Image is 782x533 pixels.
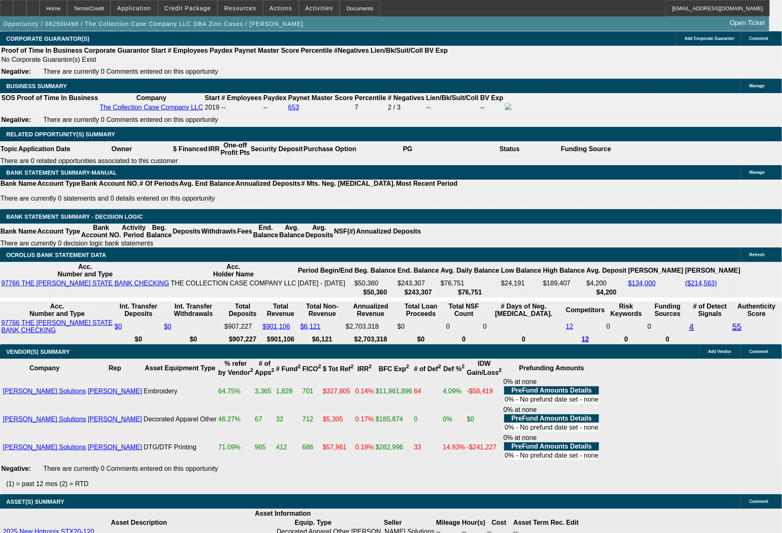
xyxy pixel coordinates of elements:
[501,279,542,288] td: $24,191
[254,406,275,433] td: 67
[727,16,768,30] a: Open Ticket
[18,141,70,157] th: Application Date
[303,365,322,372] b: FICO
[501,263,542,278] th: Low Balance
[732,302,781,318] th: Authenticity Score
[1,116,31,123] b: Negative:
[88,444,142,451] a: [PERSON_NAME]
[542,263,585,278] th: High Balance
[685,263,741,278] th: [PERSON_NAME]
[301,323,321,330] a: $6,121
[3,444,86,451] a: [PERSON_NAME] Solutions
[303,141,357,157] th: Purchase Option
[220,141,250,157] th: One-off Profit Pts
[298,364,301,370] sup: 2
[263,103,287,112] td: --
[396,180,458,188] th: Most Recent Period
[29,365,59,372] b: Company
[397,279,439,288] td: $243,307
[173,141,208,157] th: $ Financed
[204,103,220,112] td: 2019
[322,378,354,405] td: $327,805
[369,364,372,370] sup: 2
[6,498,64,505] span: ASSET(S) SUMMARY
[647,319,688,334] td: 0
[276,434,301,461] td: 412
[647,302,688,318] th: Funding Sources
[442,406,465,433] td: 0%
[749,499,768,504] span: Comment
[685,36,735,41] span: Add Corporate Guarantor
[586,279,627,288] td: $4,200
[276,378,301,405] td: 1,829
[467,406,503,433] td: $0
[586,263,627,278] th: Avg. Deposit
[3,21,303,27] span: Opportunity / 082500498 / The Collection Case Company LLC DBA Zion Cases / [PERSON_NAME]
[221,104,226,111] span: --
[582,336,589,343] a: 12
[586,288,627,297] th: $4,200
[301,47,332,54] b: Percentile
[375,434,413,461] td: $282,996
[345,302,396,318] th: Annualized Revenue
[440,263,500,278] th: Avg. Daily Balance
[462,364,465,370] sup: 2
[749,349,768,354] span: Comment
[440,279,500,288] td: $76,751
[305,5,333,12] span: Activities
[442,434,465,461] td: 14.93%
[426,103,479,112] td: --
[218,0,263,16] button: Resources
[566,302,605,318] th: Competitors
[512,387,592,394] b: PreFund Amounts Details
[561,141,612,157] th: Funding Source
[503,434,600,461] div: 0% at none
[480,103,504,112] td: --
[350,364,353,370] sup: 2
[426,94,479,101] b: Lien/Bk/Suit/Coll
[749,252,765,257] span: Refresh
[606,335,646,344] th: 0
[512,443,592,450] b: PreFund Amounts Details
[442,378,465,405] td: 4.09%
[81,224,122,239] th: Bank Account NO.
[413,406,441,433] td: 0
[302,406,322,433] td: 712
[218,434,254,461] td: 71.09%
[88,416,142,423] a: [PERSON_NAME]
[6,480,782,488] p: (1) = past 12 mos (2) = RTD
[276,365,301,372] b: # Fund
[262,335,299,344] th: $901,106
[111,0,157,16] button: Application
[1,68,31,75] b: Negative:
[1,47,83,55] th: Proof of Time In Business
[1,94,16,102] th: SOS
[262,302,299,318] th: Total Revenue
[503,406,600,432] div: 0% at none
[1,319,113,334] a: 97766 THE [PERSON_NAME] STATE BANK CHECKING
[0,195,458,202] p: There are currently 0 statements and 0 details entered on this opportunity
[354,279,396,288] td: $50,360
[606,319,646,334] td: 0
[3,416,86,423] a: [PERSON_NAME] Solutions
[1,280,169,287] a: 97766 THE [PERSON_NAME] STATE BANK CHECKING
[109,365,121,372] b: Rep
[354,263,396,278] th: Beg. Balance
[170,263,296,278] th: Acc. Holder Name
[37,180,81,188] th: Account Type
[276,519,350,527] th: Equip. Type
[685,280,717,287] a: ($214,563)
[513,519,564,526] b: Asset Term Rec.
[446,302,482,318] th: Sum of the Total NSF Count and Total Overdraft Fee Count from Ocrolus
[145,365,215,372] b: Asset Equipment Type
[143,406,217,433] td: Decorated Apparel Other
[111,519,167,526] b: Asset Description
[6,83,67,89] span: BUSINESS SUMMARY
[1,263,169,278] th: Acc. Number and Type
[301,180,396,188] th: # Mts. Neg. [MEDICAL_DATA].
[462,519,486,526] b: Hour(s)
[6,131,115,138] span: RELATED OPPORTUNITY(S) SUMMARY
[397,302,445,318] th: Total Loan Proceeds
[333,224,356,239] th: NSF(#)
[43,465,218,472] span: There are currently 0 Comments entered on this opportunity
